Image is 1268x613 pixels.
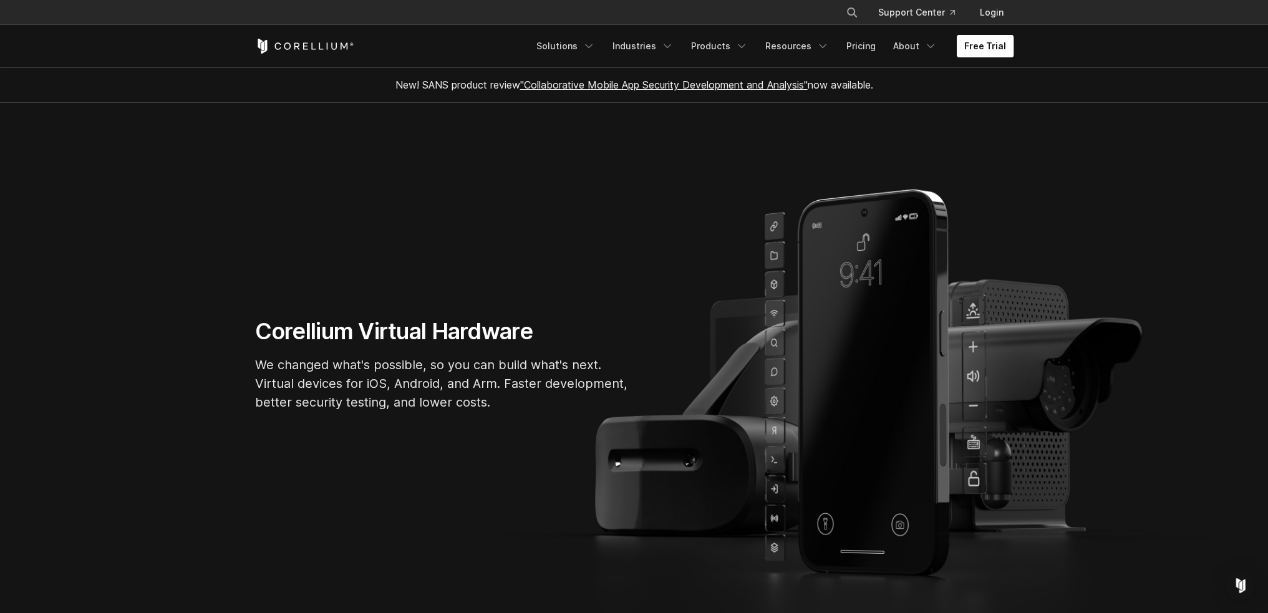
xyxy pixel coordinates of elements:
[841,1,863,24] button: Search
[684,35,755,57] a: Products
[395,79,873,91] span: New! SANS product review now available.
[255,355,629,412] p: We changed what's possible, so you can build what's next. Virtual devices for iOS, Android, and A...
[605,35,681,57] a: Industries
[886,35,944,57] a: About
[255,317,629,345] h1: Corellium Virtual Hardware
[255,39,354,54] a: Corellium Home
[758,35,836,57] a: Resources
[839,35,883,57] a: Pricing
[868,1,965,24] a: Support Center
[957,35,1014,57] a: Free Trial
[1226,571,1256,601] div: Open Intercom Messenger
[529,35,603,57] a: Solutions
[520,79,808,91] a: "Collaborative Mobile App Security Development and Analysis"
[529,35,1014,57] div: Navigation Menu
[831,1,1014,24] div: Navigation Menu
[970,1,1014,24] a: Login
